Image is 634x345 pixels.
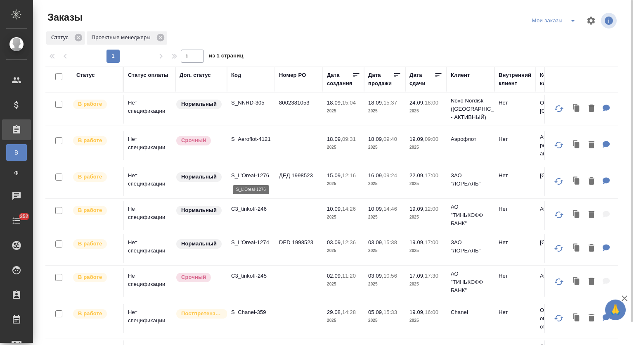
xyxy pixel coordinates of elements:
[409,239,425,245] p: 19.09,
[368,143,401,152] p: 2025
[451,97,490,121] p: Novo Nordisk ([GEOGRAPHIC_DATA] - АКТИВНЫЙ)
[368,273,383,279] p: 03.09,
[209,51,244,63] span: из 1 страниц
[342,172,356,178] p: 12:16
[383,206,397,212] p: 14:46
[383,239,397,245] p: 15:38
[451,71,470,79] div: Клиент
[608,301,622,319] span: 🙏
[584,274,599,290] button: Удалить
[540,99,580,115] p: ООО "[GEOGRAPHIC_DATA]"
[409,107,442,115] p: 2025
[231,135,271,143] p: S_Aeroflot-4121
[540,71,580,88] div: Контрагент клиента
[78,309,102,318] p: В работе
[275,234,323,263] td: DED 1998523
[72,135,119,146] div: Выставляет ПМ после принятия заказа от КМа
[181,240,217,248] p: Нормальный
[327,100,342,106] p: 18.09,
[327,273,342,279] p: 02.09,
[383,172,397,178] p: 09:24
[327,172,342,178] p: 15.09,
[181,206,217,214] p: Нормальный
[425,206,438,212] p: 12:00
[549,135,569,155] button: Обновить
[275,167,323,196] td: ДЕД 1998523
[175,99,223,110] div: Статус по умолчанию для стандартных заказов
[540,306,580,331] p: Общество с ограниченной ответственнос...
[175,171,223,183] div: Статус по умолчанию для стандартных заказов
[327,71,352,88] div: Дата создания
[327,107,360,115] p: 2025
[584,310,599,327] button: Удалить
[549,99,569,119] button: Обновить
[451,238,490,255] p: ЗАО "ЛОРЕАЛЬ"
[569,310,584,327] button: Клонировать
[180,71,211,79] div: Доп. статус
[409,172,425,178] p: 22.09,
[72,272,119,283] div: Выставляет ПМ после принятия заказа от КМа
[530,14,581,27] div: split button
[383,100,397,106] p: 15:37
[451,171,490,188] p: ЗАО "ЛОРЕАЛЬ"
[124,131,175,160] td: Нет спецификации
[368,206,383,212] p: 10.09,
[409,206,425,212] p: 19.09,
[409,309,425,315] p: 19.09,
[279,71,306,79] div: Номер PO
[499,99,532,107] p: Нет
[409,213,442,221] p: 2025
[181,100,217,108] p: Нормальный
[409,180,442,188] p: 2025
[327,206,342,212] p: 10.09,
[342,100,356,106] p: 15:04
[569,173,584,190] button: Клонировать
[409,136,425,142] p: 19.09,
[499,135,532,143] p: Нет
[425,309,438,315] p: 16:00
[540,171,580,180] p: [GEOGRAPHIC_DATA]
[78,173,102,181] p: В работе
[181,273,206,281] p: Срочный
[549,205,569,225] button: Обновить
[605,300,626,320] button: 🙏
[72,238,119,250] div: Выставляет ПМ после принятия заказа от КМа
[368,309,383,315] p: 05.09,
[175,272,223,283] div: Выставляется автоматически, если на указанный объем услуг необходимо больше времени в стандартном...
[78,273,102,281] p: В работе
[499,238,532,247] p: Нет
[383,309,397,315] p: 15:33
[368,239,383,245] p: 03.09,
[78,100,102,108] p: В работе
[124,201,175,230] td: Нет спецификации
[368,172,383,178] p: 16.09,
[584,207,599,224] button: Удалить
[2,210,31,231] a: 352
[342,309,356,315] p: 14:28
[6,165,27,181] a: Ф
[451,135,490,143] p: Аэрофлот
[584,137,599,154] button: Удалить
[46,31,85,45] div: Статус
[540,238,580,247] p: [GEOGRAPHIC_DATA]
[327,213,360,221] p: 2025
[383,136,397,142] p: 09:40
[540,205,580,213] p: АО "ТБАНК"
[181,173,217,181] p: Нормальный
[10,169,23,177] span: Ф
[383,273,397,279] p: 10:56
[569,137,584,154] button: Клонировать
[231,238,271,247] p: S_L’Oreal-1274
[409,280,442,288] p: 2025
[584,100,599,117] button: Удалить
[409,247,442,255] p: 2025
[175,238,223,250] div: Статус по умолчанию для стандартных заказов
[72,171,119,183] div: Выставляет ПМ после принятия заказа от КМа
[569,207,584,224] button: Клонировать
[327,280,360,288] p: 2025
[368,100,383,106] p: 18.09,
[72,308,119,319] div: Выставляет ПМ после принятия заказа от КМа
[425,172,438,178] p: 17:00
[549,272,569,292] button: Обновить
[451,308,490,316] p: Chanel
